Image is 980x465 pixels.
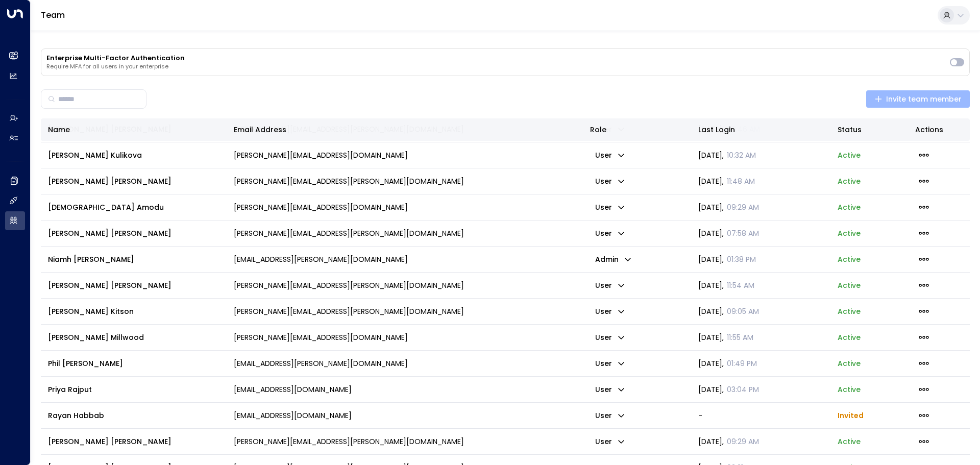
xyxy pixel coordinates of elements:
span: 11:54 AM [727,280,754,290]
span: [DATE] , [698,150,756,160]
p: active [838,228,861,238]
p: active [838,150,861,160]
button: user [590,278,630,292]
button: user [590,174,630,188]
div: Name [48,124,70,136]
span: Priya Rajput [48,384,92,395]
button: user [590,434,630,449]
span: 11:48 AM [727,176,755,186]
p: [PERSON_NAME][EMAIL_ADDRESS][DOMAIN_NAME] [234,332,408,342]
p: [EMAIL_ADDRESS][DOMAIN_NAME] [234,384,352,395]
p: [PERSON_NAME][EMAIL_ADDRESS][PERSON_NAME][DOMAIN_NAME] [234,228,464,238]
div: Last Login [698,124,735,136]
span: [DEMOGRAPHIC_DATA] Amodu [48,202,164,212]
span: Rayan Habbab [48,410,104,421]
span: [DATE] , [698,332,753,342]
span: [PERSON_NAME] Kitson [48,306,134,316]
p: active [838,202,861,212]
span: 09:29 AM [727,202,759,212]
p: [PERSON_NAME][EMAIL_ADDRESS][PERSON_NAME][DOMAIN_NAME] [234,280,464,290]
span: [PERSON_NAME] [PERSON_NAME] [48,436,171,447]
p: Require MFA for all users in your enterprise [46,63,945,70]
p: [PERSON_NAME][EMAIL_ADDRESS][DOMAIN_NAME] [234,202,408,212]
p: [PERSON_NAME][EMAIL_ADDRESS][DOMAIN_NAME] [234,150,408,160]
button: user [590,382,630,397]
p: active [838,306,861,316]
span: Invite team member [874,93,962,106]
span: [PERSON_NAME] [PERSON_NAME] [48,280,171,290]
div: Last Login [698,124,823,136]
button: user [590,148,630,162]
p: [EMAIL_ADDRESS][DOMAIN_NAME] [234,410,352,421]
span: [PERSON_NAME] Kulikova [48,150,142,160]
div: Email Address [234,124,576,136]
span: [PERSON_NAME] [PERSON_NAME] [48,176,171,186]
div: Role [590,124,684,136]
span: 09:29 AM [727,436,759,447]
button: Invite team member [866,90,970,108]
span: [DATE] , [698,358,757,369]
span: 01:49 PM [727,358,757,369]
button: admin [590,252,637,266]
button: user [590,304,630,319]
button: user [590,200,630,214]
span: [DATE] , [698,280,754,290]
span: 07:58 AM [727,228,759,238]
button: user [590,356,630,371]
span: [DATE] , [698,384,759,395]
p: [EMAIL_ADDRESS][PERSON_NAME][DOMAIN_NAME] [234,254,408,264]
span: 03:04 PM [727,384,759,395]
h3: Enterprise Multi-Factor Authentication [46,54,945,62]
span: [PERSON_NAME] [PERSON_NAME] [48,228,171,238]
p: active [838,384,861,395]
span: Invited [838,410,864,421]
p: active [838,176,861,186]
span: [DATE] , [698,176,755,186]
div: Email Address [234,124,286,136]
p: [PERSON_NAME][EMAIL_ADDRESS][PERSON_NAME][DOMAIN_NAME] [234,176,464,186]
p: [EMAIL_ADDRESS][PERSON_NAME][DOMAIN_NAME] [234,358,408,369]
button: user [590,408,630,423]
span: [DATE] , [698,228,759,238]
div: Name [48,124,219,136]
span: [PERSON_NAME] Millwood [48,332,144,342]
span: [DATE] , [698,254,756,264]
p: active [838,332,861,342]
td: - [691,403,830,428]
span: 10:32 AM [727,150,756,160]
span: Niamh [PERSON_NAME] [48,254,134,264]
span: [DATE] , [698,202,759,212]
button: user [590,226,630,240]
p: active [838,358,861,369]
span: [DATE] , [698,306,759,316]
span: 11:55 AM [727,332,753,342]
span: [DATE] , [698,436,759,447]
span: 09:05 AM [727,306,759,316]
p: active [838,254,861,264]
p: active [838,280,861,290]
div: Actions [915,124,963,136]
p: active [838,436,861,447]
div: Status [838,124,901,136]
span: Phil [PERSON_NAME] [48,358,123,369]
p: [PERSON_NAME][EMAIL_ADDRESS][PERSON_NAME][DOMAIN_NAME] [234,306,464,316]
span: 01:38 PM [727,254,756,264]
p: [PERSON_NAME][EMAIL_ADDRESS][PERSON_NAME][DOMAIN_NAME] [234,436,464,447]
button: user [590,330,630,345]
a: Team [41,9,65,21]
